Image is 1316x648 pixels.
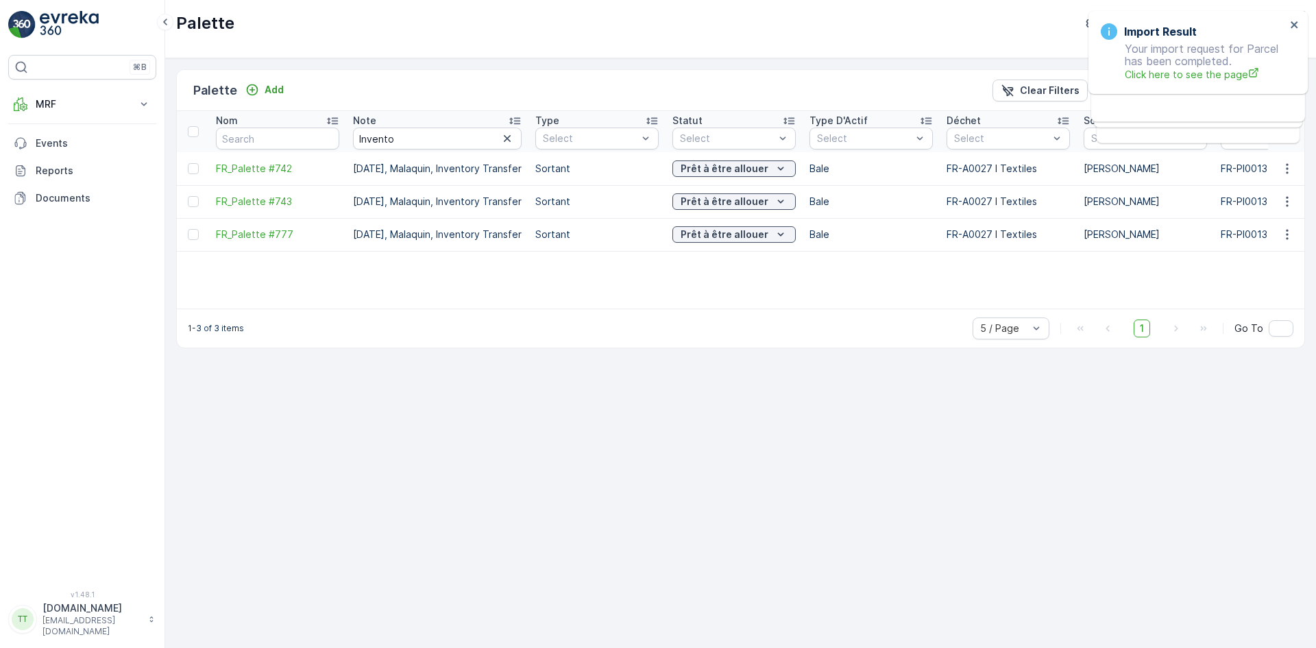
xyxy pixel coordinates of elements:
[346,185,528,218] td: [DATE], Malaquin, Inventory Transfer
[535,114,559,128] p: Type
[12,608,34,630] div: TT
[803,185,940,218] td: Bale
[940,218,1077,251] td: FR-A0027 I Textiles
[36,136,151,150] p: Events
[947,114,981,128] p: Déchet
[1125,67,1286,82] a: Click here to see the page
[8,11,36,38] img: logo
[8,590,156,599] span: v 1.48.1
[681,228,768,241] p: Prêt à être allouer
[1091,132,1186,145] p: Select
[1124,23,1197,40] h3: Import Result
[216,162,339,176] a: FR_Palette #742
[992,80,1088,101] button: Clear Filters
[188,323,244,334] p: 1-3 of 3 items
[680,132,775,145] p: Select
[42,615,141,637] p: [EMAIL_ADDRESS][DOMAIN_NAME]
[188,163,199,174] div: Toggle Row Selected
[1234,322,1263,335] span: Go To
[216,228,339,241] a: FR_Palette #777
[8,184,156,212] a: Documents
[1077,152,1214,185] td: [PERSON_NAME]
[681,162,768,176] p: Prêt à être allouer
[216,195,339,208] a: FR_Palette #743
[528,218,666,251] td: Sortant
[42,601,141,615] p: [DOMAIN_NAME]
[528,152,666,185] td: Sortant
[36,164,151,178] p: Reports
[176,12,234,34] p: Palette
[672,193,796,210] button: Prêt à être allouer
[803,152,940,185] td: Bale
[40,11,99,38] img: logo_light-DOdMpM7g.png
[353,114,376,128] p: Note
[240,82,289,98] button: Add
[36,191,151,205] p: Documents
[8,130,156,157] a: Events
[1084,114,1162,128] p: Source de poids
[36,97,129,111] p: MRF
[1020,84,1080,97] p: Clear Filters
[809,114,868,128] p: Type D'Actif
[8,157,156,184] a: Reports
[681,195,768,208] p: Prêt à être allouer
[1134,320,1150,337] span: 1
[1077,185,1214,218] td: [PERSON_NAME]
[543,132,637,145] p: Select
[817,132,912,145] p: Select
[346,218,528,251] td: [DATE], Malaquin, Inventory Transfer
[940,185,1077,218] td: FR-A0027 I Textiles
[8,91,156,118] button: MRF
[1101,43,1286,82] p: Your import request for Parcel has been completed.
[803,218,940,251] td: Bale
[940,152,1077,185] td: FR-A0027 I Textiles
[216,128,339,149] input: Search
[216,114,238,128] p: Nom
[193,81,237,100] p: Palette
[188,196,199,207] div: Toggle Row Selected
[346,152,528,185] td: [DATE], Malaquin, Inventory Transfer
[672,114,703,128] p: Statut
[133,62,147,73] p: ⌘B
[1290,19,1300,32] button: close
[954,132,1049,145] p: Select
[672,160,796,177] button: Prêt à être allouer
[188,229,199,240] div: Toggle Row Selected
[1077,218,1214,251] td: [PERSON_NAME]
[528,185,666,218] td: Sortant
[8,601,156,637] button: TT[DOMAIN_NAME][EMAIL_ADDRESS][DOMAIN_NAME]
[672,226,796,243] button: Prêt à être allouer
[265,83,284,97] p: Add
[353,128,522,149] input: Search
